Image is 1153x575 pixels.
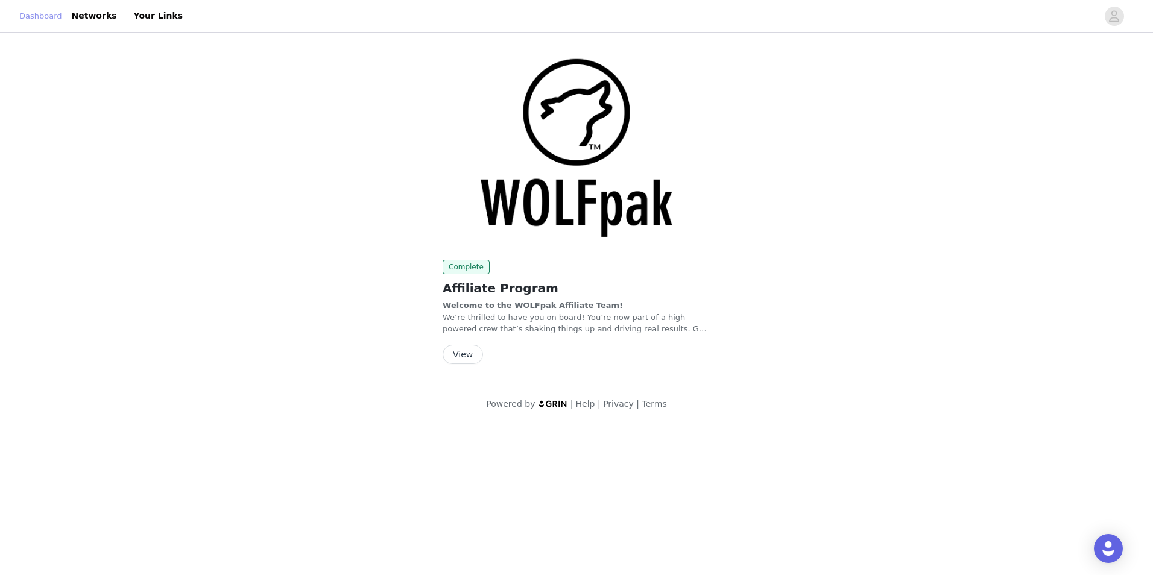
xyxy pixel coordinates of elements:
[538,400,568,407] img: logo
[443,260,490,274] span: Complete
[1094,534,1123,563] div: Open Intercom Messenger
[636,399,639,409] span: |
[443,301,623,310] strong: Welcome to the WOLFpak Affiliate Team!
[603,399,634,409] a: Privacy
[443,279,710,297] h2: Affiliate Program
[443,300,710,335] p: We’re thrilled to have you on board! You’re now part of a high-powered crew that’s shaking things...
[642,399,666,409] a: Terms
[598,399,601,409] span: |
[486,399,535,409] span: Powered by
[570,399,573,409] span: |
[1108,7,1120,26] div: avatar
[443,49,710,250] img: WOLFpak
[19,10,62,22] a: Dashboard
[65,2,124,30] a: Networks
[127,2,191,30] a: Your Links
[443,350,483,359] a: View
[576,399,595,409] a: Help
[443,345,483,364] button: View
